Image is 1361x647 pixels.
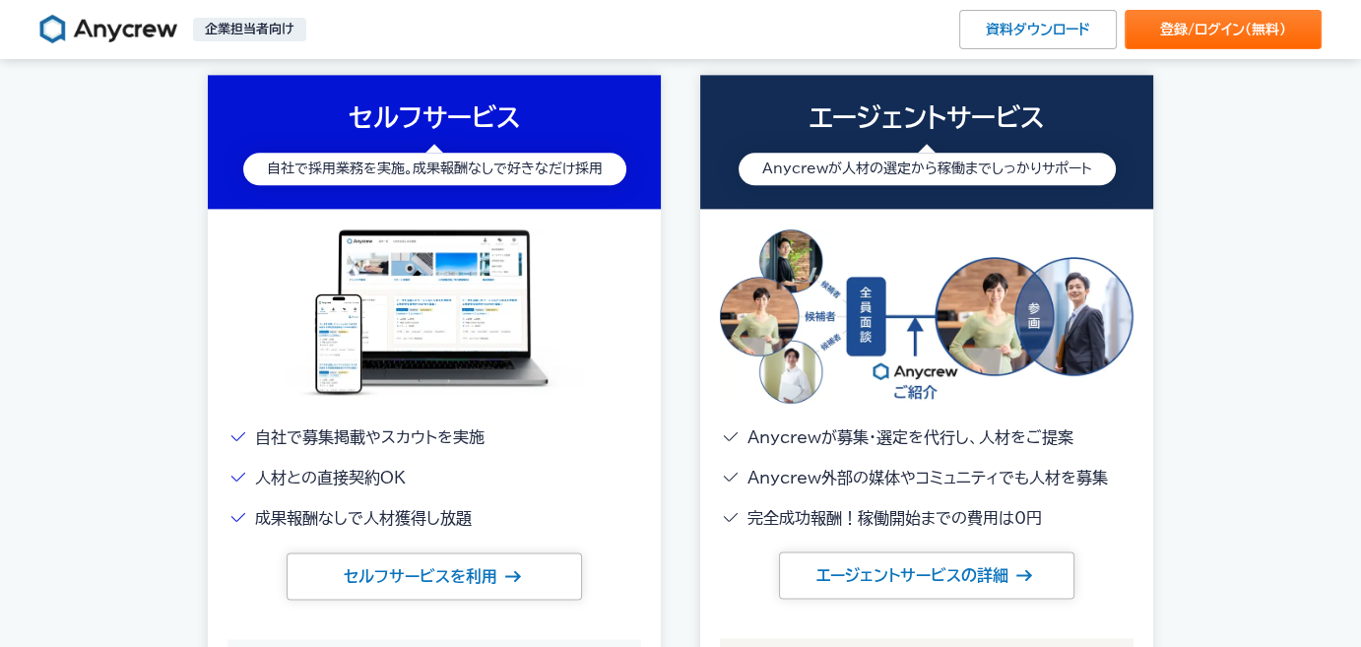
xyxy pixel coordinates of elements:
a: セルフサービスを利用 [287,552,582,600]
a: 登録/ログイン（無料） [1125,10,1322,49]
li: 完全成功報酬！稼働開始までの費用は0円 [720,504,1134,533]
p: 企業担当者向け [193,18,306,41]
span: エニィクルーの に同意する [23,493,331,509]
li: 人材との直接契約OK [227,464,641,492]
h3: エージェントサービス [712,98,1141,137]
span: （無料） [1245,23,1286,36]
img: Anycrew [39,14,177,45]
a: エージェントサービスの詳細 [779,551,1074,599]
li: Anycrew外部の媒体やコミュニティでも人材を募集 [720,464,1134,492]
li: 成果報酬なしで人材獲得し放題 [227,504,641,533]
p: Anycrewが人材の選定から稼働までしっかりサポート [762,157,1092,181]
input: エニィクルーのプライバシーポリシーに同意する* [5,493,18,506]
p: 自社で採用業務を実施。成果報酬なしで好きなだけ採用 [267,157,603,181]
a: 資料ダウンロード [959,10,1117,49]
h3: セルフサービス [220,98,649,137]
a: プライバシーポリシー [119,493,257,509]
li: Anycrewが募集・選定を代行し、人材をご提案 [720,423,1134,452]
li: 自社で募集掲載やスカウトを実施 [227,423,641,452]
